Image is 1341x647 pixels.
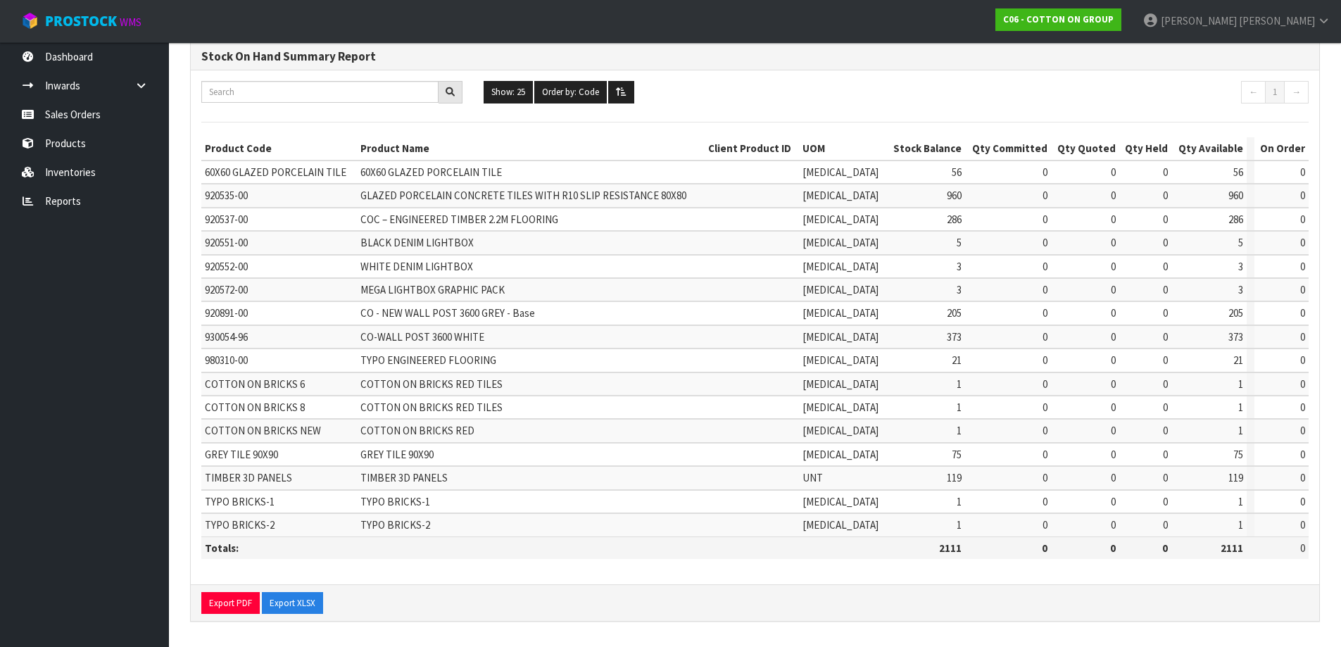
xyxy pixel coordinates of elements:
a: → [1284,81,1309,103]
span: [MEDICAL_DATA] [802,495,879,508]
span: 0 [1043,495,1047,508]
span: 3 [1238,260,1243,273]
span: 0 [1300,471,1305,484]
span: 1 [1238,495,1243,508]
strong: 0 [1162,541,1168,555]
span: UNT [802,471,823,484]
th: Qty Available [1171,137,1247,160]
span: CO - NEW WALL POST 3600 GREY - Base [360,306,535,320]
span: 0 [1111,448,1116,461]
strong: C06 - COTTON ON GROUP [1003,13,1114,25]
span: 21 [1233,353,1243,367]
button: Order by: Code [534,81,607,103]
span: [MEDICAL_DATA] [802,283,879,296]
span: 0 [1111,283,1116,296]
span: 0 [1043,306,1047,320]
span: COC – ENGINEERED TIMBER 2.2M FLOORING [360,213,558,226]
th: Client Product ID [705,137,799,160]
span: [MEDICAL_DATA] [802,518,879,532]
span: 0 [1300,377,1305,391]
strong: 2111 [939,541,962,555]
span: [MEDICAL_DATA] [802,165,879,179]
span: 0 [1163,424,1168,437]
span: 0 [1300,518,1305,532]
span: 1 [957,424,962,437]
span: 0 [1111,236,1116,249]
span: 3 [957,260,962,273]
span: 0 [1300,353,1305,367]
span: 1 [957,495,962,508]
span: 1 [1238,424,1243,437]
span: 1 [1238,518,1243,532]
span: 0 [1043,448,1047,461]
span: COTTON ON BRICKS 8 [205,401,305,414]
span: 1 [957,377,962,391]
span: 920535-00 [205,189,248,202]
span: 0 [1300,213,1305,226]
span: [MEDICAL_DATA] [802,448,879,461]
strong: 0 [1042,541,1047,555]
th: Product Code [201,137,357,160]
th: Qty Committed [965,137,1051,160]
span: 119 [1228,471,1243,484]
span: WHITE DENIM LIGHTBOX [360,260,473,273]
a: ← [1241,81,1266,103]
span: [PERSON_NAME] [1239,14,1315,27]
nav: Page navigation [1047,81,1309,107]
span: 0 [1300,541,1305,555]
a: 1 [1265,81,1285,103]
span: [MEDICAL_DATA] [802,377,879,391]
input: Search [201,81,439,103]
span: 0 [1043,330,1047,344]
span: [MEDICAL_DATA] [802,213,879,226]
span: 0 [1300,236,1305,249]
span: 0 [1300,448,1305,461]
span: 0 [1163,189,1168,202]
span: 205 [1228,306,1243,320]
th: Qty Held [1119,137,1171,160]
span: 0 [1043,424,1047,437]
span: 0 [1111,330,1116,344]
span: 75 [952,448,962,461]
span: 75 [1233,448,1243,461]
span: 21 [952,353,962,367]
span: 0 [1043,518,1047,532]
span: 0 [1111,495,1116,508]
span: 960 [1228,189,1243,202]
span: 0 [1111,424,1116,437]
span: GLAZED PORCELAIN CONCRETE TILES WITH R10 SLIP RESISTANCE 80X80 [360,189,686,202]
span: 0 [1163,495,1168,508]
span: 0 [1163,213,1168,226]
span: 1 [957,518,962,532]
th: UOM [799,137,886,160]
span: 0 [1111,518,1116,532]
span: 56 [1233,165,1243,179]
span: 960 [947,189,962,202]
button: Export PDF [201,592,260,615]
span: 0 [1111,306,1116,320]
span: 286 [947,213,962,226]
span: 0 [1043,377,1047,391]
span: GREY TILE 90X90 [360,448,434,461]
span: 0 [1163,330,1168,344]
th: On Order [1254,137,1309,160]
span: ProStock [45,12,117,30]
span: 0 [1111,189,1116,202]
span: [MEDICAL_DATA] [802,424,879,437]
span: 0 [1111,165,1116,179]
span: [MEDICAL_DATA] [802,189,879,202]
span: 0 [1043,471,1047,484]
strong: 0 [1110,541,1116,555]
span: 5 [957,236,962,249]
span: 0 [1043,353,1047,367]
th: Stock Balance [886,137,965,160]
img: cube-alt.png [21,12,39,30]
span: 0 [1043,236,1047,249]
span: 920552-00 [205,260,248,273]
span: 0 [1111,377,1116,391]
span: TYPO BRICKS-1 [360,495,430,508]
span: 0 [1163,306,1168,320]
span: 980310-00 [205,353,248,367]
span: 0 [1300,260,1305,273]
span: 0 [1111,213,1116,226]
